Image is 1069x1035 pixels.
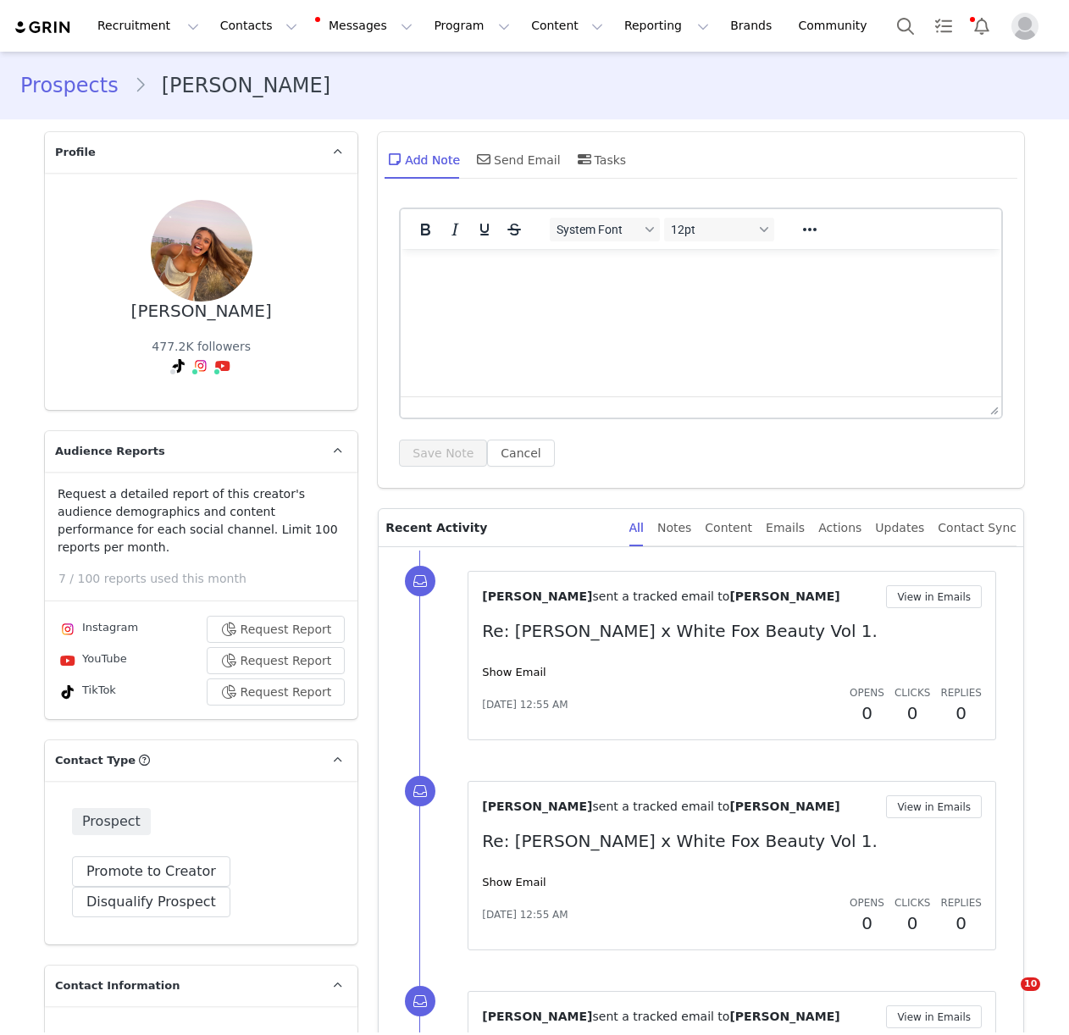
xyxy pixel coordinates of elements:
span: Audience Reports [55,443,165,460]
div: Instagram [58,619,138,639]
h2: 0 [850,700,884,726]
h2: 0 [850,910,884,936]
span: [PERSON_NAME] [482,589,592,603]
iframe: Intercom live chat [986,977,1027,1018]
div: Add Note [385,139,460,180]
span: [PERSON_NAME] [729,1010,839,1023]
h2: 0 [940,910,982,936]
button: Bold [411,218,440,241]
img: grin logo [14,19,73,36]
span: sent a tracked email to [592,589,729,603]
span: Replies [940,897,982,909]
button: Promote to Creator [72,856,230,887]
a: Prospects [20,70,134,101]
span: Prospect [72,808,151,835]
a: Community [789,7,885,45]
button: Request Report [207,678,346,706]
p: Request a detailed report of this creator's audience demographics and content performance for eac... [58,485,345,556]
button: Fonts [550,218,660,241]
a: Show Email [482,666,546,678]
button: Messages [308,7,423,45]
span: [PERSON_NAME] [729,589,839,603]
span: 12pt [671,223,754,236]
button: Search [887,7,924,45]
div: Send Email [474,139,561,180]
div: YouTube [58,650,127,671]
span: Profile [55,144,96,161]
button: Program [424,7,520,45]
span: Contact Information [55,977,180,994]
button: Recruitment [87,7,209,45]
button: Content [521,7,613,45]
span: [PERSON_NAME] [482,800,592,813]
a: Tasks [925,7,962,45]
img: instagram.svg [61,623,75,636]
button: Reveal or hide additional toolbar items [795,218,824,241]
button: Request Report [207,616,346,643]
button: Request Report [207,647,346,674]
button: Cancel [487,440,554,467]
span: [PERSON_NAME] [482,1010,592,1023]
span: Replies [940,687,982,699]
div: Notes [657,509,691,547]
div: Press the Up and Down arrow keys to resize the editor. [983,397,1001,418]
span: [PERSON_NAME] [729,800,839,813]
a: Show Email [482,876,546,888]
iframe: Rich Text Area [401,249,1001,396]
button: Underline [470,218,499,241]
span: Opens [850,687,884,699]
span: Opens [850,897,884,909]
button: View in Emails [886,1005,982,1028]
div: TikTok [58,682,116,702]
button: Save Note [399,440,487,467]
a: Brands [720,7,787,45]
p: 7 / 100 reports used this month [58,570,357,588]
button: Disqualify Prospect [72,887,230,917]
div: Updates [875,509,924,547]
h2: 0 [895,700,930,726]
span: sent a tracked email to [592,1010,729,1023]
button: Strikethrough [500,218,529,241]
div: 477.2K followers [152,338,251,356]
button: View in Emails [886,585,982,608]
div: Content [705,509,752,547]
span: System Font [557,223,640,236]
span: [DATE] 12:55 AM [482,697,568,712]
p: Recent Activity [385,509,615,546]
img: placeholder-profile.jpg [1011,13,1039,40]
img: 9912df02-d420-4f94-9879-ff3ea611eeec.jpg [151,200,252,302]
button: Reporting [614,7,719,45]
button: View in Emails [886,795,982,818]
span: Clicks [895,687,930,699]
div: Emails [766,509,805,547]
button: Font sizes [664,218,774,241]
button: Contacts [210,7,307,45]
div: Tasks [574,139,627,180]
img: instagram.svg [194,359,208,373]
p: Re: [PERSON_NAME] x White Fox Beauty Vol 1. [482,618,982,644]
h2: 0 [940,700,982,726]
span: sent a tracked email to [592,800,729,813]
div: Contact Sync [938,509,1016,547]
button: Profile [1001,13,1055,40]
div: [PERSON_NAME] [131,302,272,321]
span: 10 [1021,977,1040,991]
h2: 0 [895,910,930,936]
button: Italic [440,218,469,241]
button: Notifications [963,7,1000,45]
p: Re: [PERSON_NAME] x White Fox Beauty Vol 1. [482,828,982,854]
span: [DATE] 12:55 AM [482,907,568,922]
div: All [629,509,644,547]
span: Clicks [895,897,930,909]
span: Contact Type [55,752,136,769]
div: Actions [818,509,861,547]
